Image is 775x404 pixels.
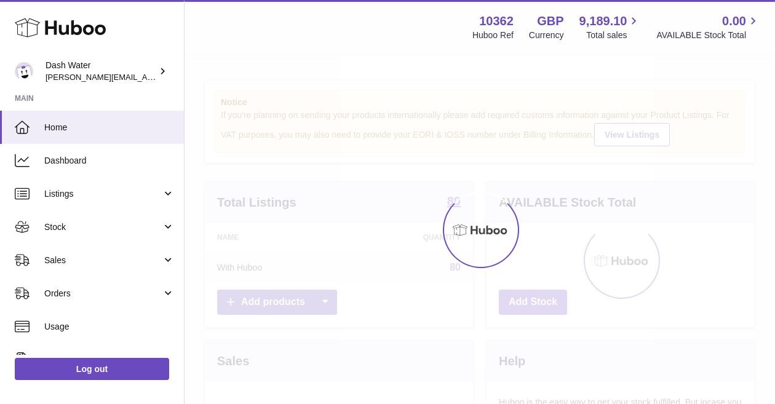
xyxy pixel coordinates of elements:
[44,155,175,167] span: Dashboard
[586,30,641,41] span: Total sales
[44,354,162,366] span: Invoicing and Payments
[579,13,627,30] span: 9,189.10
[479,13,514,30] strong: 10362
[44,188,162,200] span: Listings
[44,122,175,133] span: Home
[656,30,760,41] span: AVAILABLE Stock Total
[15,62,33,81] img: james@dash-water.com
[46,60,156,83] div: Dash Water
[44,221,162,233] span: Stock
[722,13,746,30] span: 0.00
[44,255,162,266] span: Sales
[472,30,514,41] div: Huboo Ref
[537,13,563,30] strong: GBP
[656,13,760,41] a: 0.00 AVAILABLE Stock Total
[46,72,247,82] span: [PERSON_NAME][EMAIL_ADDRESS][DOMAIN_NAME]
[44,288,162,299] span: Orders
[529,30,564,41] div: Currency
[579,13,642,41] a: 9,189.10 Total sales
[44,321,175,333] span: Usage
[15,358,169,380] a: Log out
